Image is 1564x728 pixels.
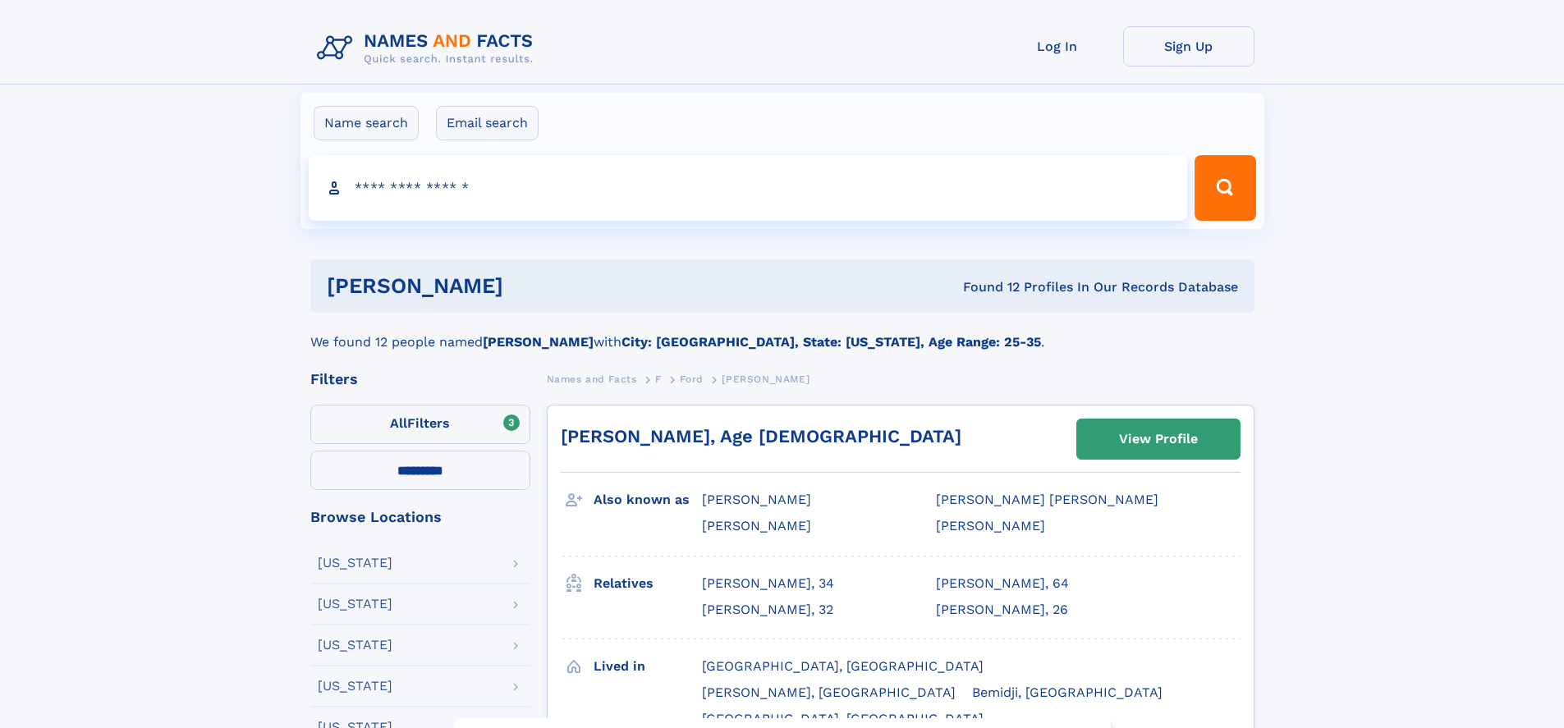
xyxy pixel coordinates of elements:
a: Sign Up [1123,26,1254,66]
div: Filters [310,372,530,387]
a: Log In [992,26,1123,66]
a: [PERSON_NAME], Age [DEMOGRAPHIC_DATA] [561,426,961,446]
div: Browse Locations [310,510,530,524]
div: [US_STATE] [318,556,392,570]
label: Filters [310,405,530,444]
span: Bemidji, [GEOGRAPHIC_DATA] [972,685,1163,700]
span: [GEOGRAPHIC_DATA], [GEOGRAPHIC_DATA] [702,658,984,674]
span: Ford [680,373,703,385]
span: [PERSON_NAME] [PERSON_NAME] [936,492,1158,507]
span: [PERSON_NAME], [GEOGRAPHIC_DATA] [702,685,956,700]
h1: [PERSON_NAME] [327,276,733,296]
span: All [390,415,407,431]
input: search input [309,155,1188,221]
span: F [655,373,662,385]
h3: Lived in [594,652,702,680]
a: [PERSON_NAME], 64 [936,575,1069,593]
a: [PERSON_NAME], 26 [936,601,1068,619]
span: [PERSON_NAME] [702,518,811,533]
label: Email search [436,106,539,140]
button: Search Button [1195,155,1255,221]
a: Ford [680,369,703,389]
h3: Relatives [594,570,702,598]
span: [PERSON_NAME] [722,373,810,385]
div: Found 12 Profiles In Our Records Database [733,278,1238,296]
div: We found 12 people named with . [310,313,1254,352]
label: Name search [314,106,419,140]
a: [PERSON_NAME], 32 [702,601,833,619]
div: [US_STATE] [318,598,392,611]
span: [PERSON_NAME] [936,518,1045,533]
b: City: [GEOGRAPHIC_DATA], State: [US_STATE], Age Range: 25-35 [621,334,1041,350]
div: [US_STATE] [318,680,392,693]
span: [PERSON_NAME] [702,492,811,507]
h3: Also known as [594,486,702,514]
div: View Profile [1119,420,1198,458]
img: Logo Names and Facts [310,26,547,71]
a: F [655,369,662,389]
span: [GEOGRAPHIC_DATA], [GEOGRAPHIC_DATA] [702,711,984,726]
a: [PERSON_NAME], 34 [702,575,834,593]
a: Names and Facts [547,369,637,389]
b: [PERSON_NAME] [483,334,594,350]
a: View Profile [1077,419,1240,459]
div: [US_STATE] [318,639,392,652]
